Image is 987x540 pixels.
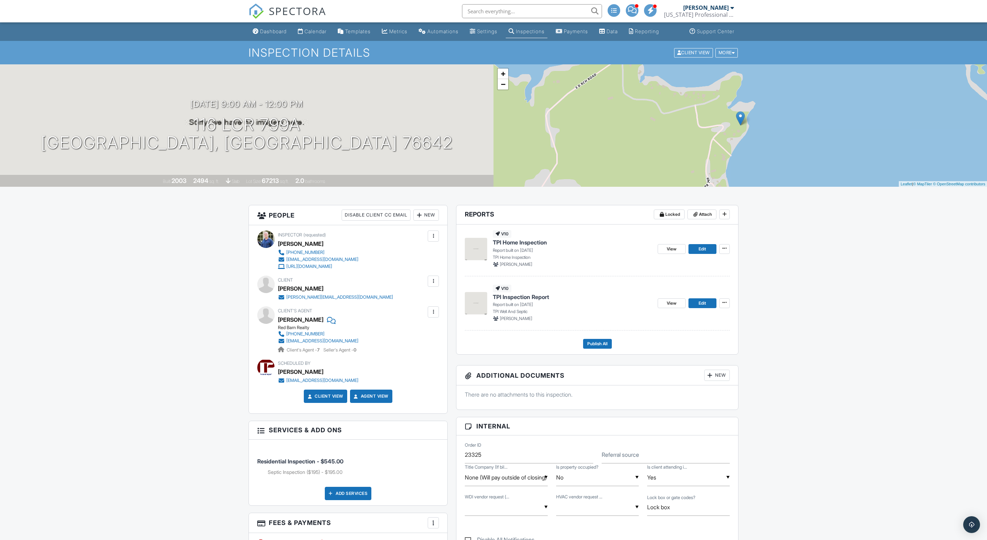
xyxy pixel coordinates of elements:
[278,256,358,263] a: [EMAIL_ADDRESS][DOMAIN_NAME]
[635,28,659,34] div: Reporting
[345,28,371,34] div: Templates
[306,393,343,400] a: Client View
[342,209,411,221] div: Disable Client CC Email
[278,239,323,249] div: [PERSON_NAME]
[465,464,507,470] label: Title Company (If billing to closing)
[687,25,737,38] a: Support Center
[280,179,289,184] span: sq.ft.
[498,79,508,90] a: Zoom out
[516,28,545,34] div: Inspections
[456,365,738,385] h3: Additional Documents
[416,25,461,38] a: Automations (Advanced)
[647,494,695,500] label: Lock box or gate codes?
[286,264,332,269] div: [URL][DOMAIN_NAME]
[715,48,738,57] div: More
[353,347,356,353] strong: 0
[278,314,323,325] a: [PERSON_NAME]
[899,181,987,187] div: |
[325,487,371,500] div: Add Services
[257,458,343,465] span: Residential Inspection - $545.00
[286,257,358,262] div: [EMAIL_ADDRESS][DOMAIN_NAME]
[193,177,208,184] div: 2494
[607,28,618,34] div: Data
[664,11,734,18] div: Texas Professional Inspections
[295,25,329,38] a: Calendar
[673,50,715,55] a: Client View
[249,205,447,225] h3: People
[209,179,219,184] span: sq. ft.
[304,28,327,34] div: Calendar
[477,28,497,34] div: Settings
[427,28,458,34] div: Automations
[963,516,980,533] div: Open Intercom Messenger
[190,99,303,109] h3: [DATE] 9:00 am - 12:00 pm
[465,442,481,448] label: Order ID
[295,177,304,184] div: 2.0
[389,28,407,34] div: Metrics
[352,393,388,400] a: Agent View
[602,451,639,459] label: Referral source
[317,347,320,353] strong: 7
[248,9,326,24] a: SPECTORA
[467,25,500,38] a: Settings
[465,494,509,500] label: WDI vendor request (billed separately)
[286,338,358,344] div: [EMAIL_ADDRESS][DOMAIN_NAME]
[647,499,730,516] input: Lock box or gate codes?
[248,3,264,19] img: The Best Home Inspection Software - Spectora
[249,421,447,439] h3: Services & Add ons
[462,4,602,18] input: Search everything...
[278,331,358,337] a: [PHONE_NUMBER]
[704,370,730,381] div: New
[456,417,738,435] h3: Internal
[413,209,439,221] div: New
[278,294,393,301] a: [PERSON_NAME][EMAIL_ADDRESS][DOMAIN_NAME]
[286,378,358,383] div: [EMAIL_ADDRESS][DOMAIN_NAME]
[250,25,289,38] a: Dashboard
[683,4,729,11] div: [PERSON_NAME]
[553,25,591,38] a: Payments
[303,232,326,237] span: (requested)
[249,513,447,533] h3: Fees & Payments
[323,347,356,353] span: Seller's Agent -
[596,25,621,38] a: Data
[278,232,302,237] span: Inspector
[260,28,287,34] div: Dashboard
[268,469,439,476] li: Add on: Septic Inspection ($195)
[379,25,410,38] a: Metrics
[41,115,453,152] h1: 116 LCR 799A [GEOGRAPHIC_DATA], [GEOGRAPHIC_DATA] 76642
[556,464,598,470] label: Is property occupied?
[269,3,326,18] span: SPECTORA
[278,308,312,313] span: Client's Agent
[248,47,738,59] h1: Inspection Details
[232,179,239,184] span: slab
[278,361,310,366] span: Scheduled By
[246,179,261,184] span: Lot Size
[278,337,358,344] a: [EMAIL_ADDRESS][DOMAIN_NAME]
[647,464,687,470] label: Is client attending inspection?
[278,263,358,270] a: [URL][DOMAIN_NAME]
[901,182,912,186] a: Leaflet
[674,48,713,57] div: Client View
[262,177,279,184] div: 67213
[626,25,662,38] a: Reporting
[286,294,393,300] div: [PERSON_NAME][EMAIL_ADDRESS][DOMAIN_NAME]
[506,25,547,38] a: Inspections
[278,377,358,384] a: [EMAIL_ADDRESS][DOMAIN_NAME]
[278,249,358,256] a: [PHONE_NUMBER]
[287,347,321,353] span: Client's Agent -
[933,182,985,186] a: © OpenStreetMap contributors
[335,25,373,38] a: Templates
[286,331,324,337] div: [PHONE_NUMBER]
[257,445,439,481] li: Service: Residential Inspection
[465,391,730,398] p: There are no attachments to this inspection.
[305,179,325,184] span: bathrooms
[913,182,932,186] a: © MapTiler
[498,69,508,79] a: Zoom in
[171,177,187,184] div: 2003
[697,28,734,34] div: Support Center
[556,494,602,500] label: HVAC vendor request (billed separately)
[286,250,324,255] div: [PHONE_NUMBER]
[278,325,364,331] div: Red Barn Realty
[278,277,293,283] span: Client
